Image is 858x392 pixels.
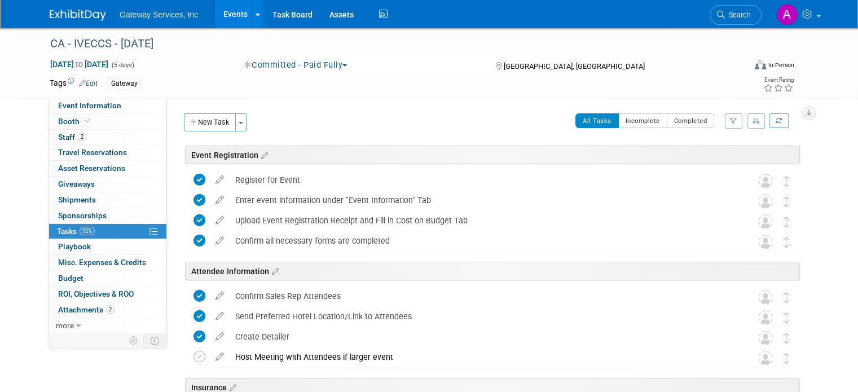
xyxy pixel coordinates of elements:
[210,236,230,246] a: edit
[618,113,667,128] button: Incomplete
[56,321,74,330] span: more
[758,310,773,325] img: Unassigned
[758,331,773,345] img: Unassigned
[108,78,141,90] div: Gateway
[758,351,773,365] img: Unassigned
[230,211,736,230] div: Upload Event Registration Receipt and Fill in Cost on Budget Tab
[758,214,773,229] img: Unassigned
[758,174,773,188] img: Unassigned
[230,170,736,190] div: Register for Event
[74,60,85,69] span: to
[49,177,166,192] a: Giveaways
[58,305,115,314] span: Attachments
[124,333,144,348] td: Personalize Event Tab Strip
[210,332,230,342] a: edit
[58,242,91,251] span: Playbook
[49,98,166,113] a: Event Information
[49,255,166,270] a: Misc. Expenses & Credits
[78,133,86,141] span: 2
[240,59,352,71] button: Committed - Paid Fully
[784,196,789,207] i: Move task
[784,353,789,364] i: Move task
[49,318,166,333] a: more
[184,113,236,131] button: New Task
[230,307,736,326] div: Send Preferred Hotel Location/Link to Attendees
[58,148,127,157] span: Travel Reservations
[210,215,230,226] a: edit
[210,195,230,205] a: edit
[50,77,98,90] td: Tags
[269,265,279,276] a: Edit sections
[210,291,230,301] a: edit
[230,191,736,210] div: Enter event information under "Event Information" Tab
[57,227,95,236] span: Tasks
[784,292,789,303] i: Move task
[230,347,736,367] div: Host Meeting with Attendees if larger event
[46,34,731,54] div: CA - IVECCS - [DATE]
[667,113,715,128] button: Completed
[710,5,762,25] a: Search
[58,179,95,188] span: Giveaways
[185,262,800,280] div: Attendee Information
[80,227,95,235] span: 92%
[58,289,134,298] span: ROI, Objectives & ROO
[58,211,107,220] span: Sponsorships
[230,327,736,346] div: Create Detailer
[50,10,106,21] img: ExhibitDay
[684,59,794,76] div: Event Format
[106,305,115,314] span: 2
[49,302,166,318] a: Attachments2
[784,237,789,248] i: Move task
[111,61,134,69] span: (5 days)
[763,77,794,83] div: Event Rating
[79,80,98,87] a: Edit
[49,114,166,129] a: Booth
[85,118,90,124] i: Booth reservation complete
[758,235,773,249] img: Unassigned
[58,164,125,173] span: Asset Reservations
[258,149,268,160] a: Edit sections
[58,258,146,267] span: Misc. Expenses & Credits
[575,113,619,128] button: All Tasks
[49,287,166,302] a: ROI, Objectives & ROO
[49,130,166,145] a: Staff2
[758,194,773,209] img: Unassigned
[49,161,166,176] a: Asset Reservations
[58,133,86,142] span: Staff
[49,224,166,239] a: Tasks92%
[50,59,109,69] span: [DATE] [DATE]
[58,101,121,110] span: Event Information
[755,60,766,69] img: Format-Inperson.png
[210,352,230,362] a: edit
[49,192,166,208] a: Shipments
[144,333,167,348] td: Toggle Event Tabs
[185,146,800,164] div: Event Registration
[784,176,789,187] i: Move task
[49,145,166,160] a: Travel Reservations
[58,195,96,204] span: Shipments
[768,61,794,69] div: In-Person
[769,113,789,128] a: Refresh
[725,11,751,19] span: Search
[210,311,230,321] a: edit
[776,4,798,25] img: Alyson Evans
[230,287,736,306] div: Confirm Sales Rep Attendees
[230,231,736,250] div: Confirm all necessary forms are completed
[49,239,166,254] a: Playbook
[784,312,789,323] i: Move task
[784,333,789,343] i: Move task
[49,271,166,286] a: Budget
[758,290,773,305] img: Unassigned
[58,274,83,283] span: Budget
[58,117,93,126] span: Booth
[120,10,198,19] span: Gateway Services, Inc
[504,62,645,71] span: [GEOGRAPHIC_DATA], [GEOGRAPHIC_DATA]
[210,175,230,185] a: edit
[49,208,166,223] a: Sponsorships
[784,217,789,227] i: Move task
